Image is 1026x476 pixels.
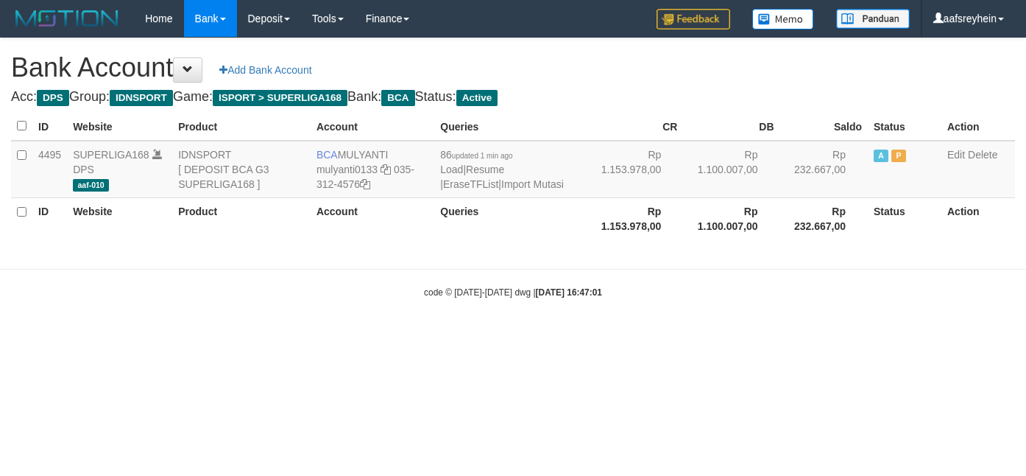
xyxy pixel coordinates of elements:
th: Status [868,197,941,239]
a: Load [440,164,463,175]
th: Account [311,197,434,239]
td: Rp 232.667,00 [780,141,868,198]
th: Rp 1.153.978,00 [587,197,683,239]
td: DPS [67,141,172,198]
span: | | | [440,149,564,190]
th: Product [172,197,311,239]
span: 86 [440,149,512,161]
th: Rp 232.667,00 [780,197,868,239]
span: updated 1 min ago [452,152,513,160]
span: Paused [891,150,906,162]
a: mulyanti0133 [316,164,378,175]
span: BCA [381,90,414,106]
span: ISPORT > SUPERLIGA168 [213,90,347,106]
td: IDNSPORT [ DEPOSIT BCA G3 SUPERLIGA168 ] [172,141,311,198]
th: Rp 1.100.007,00 [683,197,779,239]
td: Rp 1.153.978,00 [587,141,683,198]
a: Resume [466,164,504,175]
h4: Acc: Group: Game: Bank: Status: [11,90,1015,105]
small: code © [DATE]-[DATE] dwg | [424,287,602,298]
strong: [DATE] 16:47:01 [536,287,602,298]
th: ID [32,197,67,239]
th: Status [868,112,941,141]
th: Queries [434,112,587,141]
th: Product [172,112,311,141]
a: Edit [947,149,965,161]
img: panduan.png [836,9,910,29]
a: Delete [968,149,997,161]
th: Action [941,112,1015,141]
a: EraseTFList [443,178,498,190]
td: Rp 1.100.007,00 [683,141,779,198]
td: 4495 [32,141,67,198]
img: MOTION_logo.png [11,7,123,29]
img: Feedback.jpg [657,9,730,29]
th: Account [311,112,434,141]
td: MULYANTI 035-312-4576 [311,141,434,198]
th: Website [67,197,172,239]
img: Button%20Memo.svg [752,9,814,29]
th: Action [941,197,1015,239]
h1: Bank Account [11,53,1015,83]
a: Add Bank Account [210,57,321,83]
th: CR [587,112,683,141]
th: DB [683,112,779,141]
span: Active [456,90,498,106]
span: DPS [37,90,69,106]
th: Website [67,112,172,141]
th: Saldo [780,112,868,141]
th: Queries [434,197,587,239]
a: Import Mutasi [501,178,564,190]
th: ID [32,112,67,141]
span: Active [874,150,888,162]
span: IDNSPORT [110,90,173,106]
span: BCA [316,149,338,161]
a: SUPERLIGA168 [73,149,149,161]
span: aaf-010 [73,179,109,192]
